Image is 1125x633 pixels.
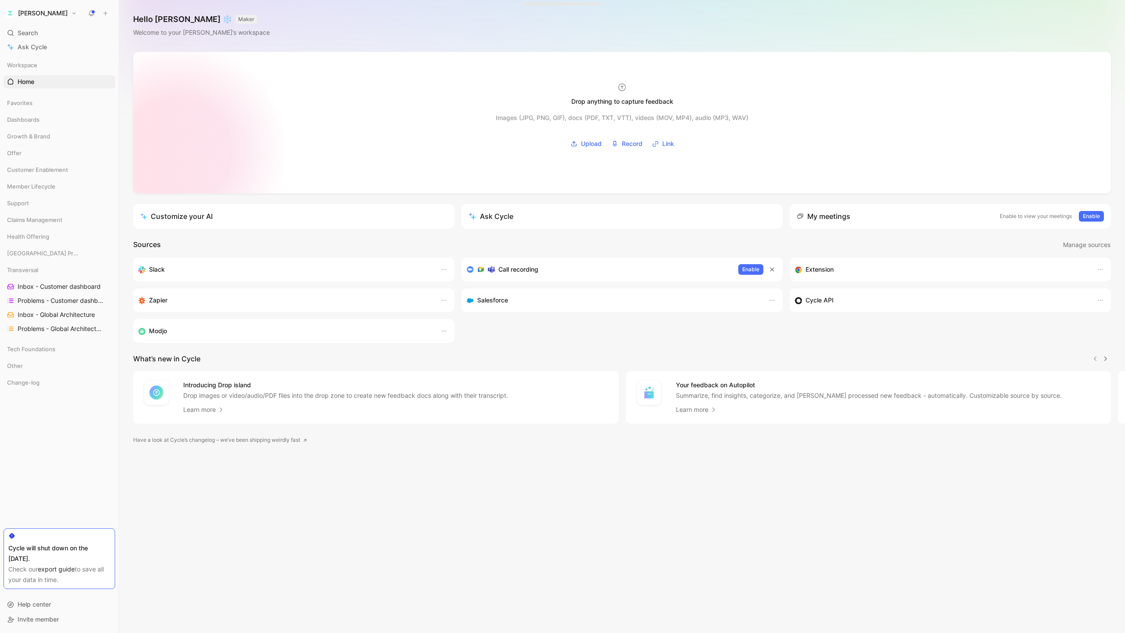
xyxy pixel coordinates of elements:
div: Health Offering [4,230,115,246]
div: Support [4,196,115,212]
span: Other [7,361,23,370]
span: Upload [581,138,602,149]
h3: Slack [149,264,165,275]
div: Claims Management [4,213,115,229]
span: Growth & Brand [7,132,50,141]
p: Enable to view your meetings [1000,212,1072,221]
span: Member Lifecycle [7,182,55,191]
button: Record [608,137,646,150]
a: Learn more [676,404,717,415]
span: Problems - Customer dashboard [18,296,104,305]
button: Link [649,137,677,150]
div: Record & transcribe meetings from Zoom, Meet & Teams. [467,264,731,275]
div: [GEOGRAPHIC_DATA] Product [4,247,115,262]
span: Customer Enablement [7,165,68,174]
div: Check our to save all your data in time. [8,564,110,585]
span: Dashboards [7,115,40,124]
span: Support [7,199,29,207]
span: Ask Cycle [18,42,47,52]
div: Help center [4,598,115,611]
a: Problems - Customer dashboard [4,294,115,307]
button: Enable [738,264,763,275]
div: Dashboards [4,113,115,126]
span: Manage sources [1063,240,1110,250]
div: My meetings [797,211,850,222]
div: Invite member [4,613,115,626]
span: Enable [1083,212,1100,221]
div: Capture feedback from thousands of sources with Zapier (survey results, recordings, sheets, etc). [138,295,432,306]
a: Customize your AI [133,204,454,229]
div: [GEOGRAPHIC_DATA] Product [4,247,115,260]
span: Claims Management [7,215,62,224]
div: Growth & Brand [4,130,115,146]
div: Change-log [4,376,115,389]
h3: Modjo [149,326,167,336]
div: Search [4,26,115,40]
div: Member Lifecycle [4,180,115,196]
div: Cycle will shut down on the [DATE]. [8,543,110,564]
span: Invite member [18,615,59,623]
div: Claims Management [4,213,115,226]
button: Ask Cycle [461,204,783,229]
span: Favorites [7,98,33,107]
h4: Introducing Drop island [183,380,508,390]
a: Ask Cycle [4,40,115,54]
span: Health Offering [7,232,49,241]
span: Inbox - Customer dashboard [18,282,101,291]
h3: Extension [806,264,834,275]
div: Change-log [4,376,115,392]
div: Images (JPG, PNG, GIF), docs (PDF, TXT, VTT), videos (MOV, MP4), audio (MP3, WAV) [496,113,748,123]
button: Alan[PERSON_NAME] [4,7,79,19]
a: Home [4,75,115,88]
div: Ask Cycle [468,211,513,222]
div: Other [4,359,115,372]
div: Support [4,196,115,210]
p: Summarize, find insights, categorize, and [PERSON_NAME] processed new feedback - automatically. C... [676,391,1062,400]
a: export guide [38,565,75,573]
div: Sync your customers, send feedback and get updates in Slack [138,264,432,275]
div: Offer [4,146,115,162]
div: Customer Enablement [4,163,115,176]
h3: Salesforce [477,295,508,306]
a: Inbox - Global Architecture [4,308,115,321]
span: Enable [742,265,759,274]
div: Customize your AI [140,211,213,222]
h2: Sources [133,239,161,251]
span: [GEOGRAPHIC_DATA] Product [7,249,80,258]
p: Drop images or video/audio/PDF files into the drop zone to create new feedback docs along with th... [183,391,508,400]
h4: Your feedback on Autopilot [676,380,1062,390]
span: Workspace [7,61,37,69]
span: Transversal [7,266,38,274]
span: Record [622,138,642,149]
span: Tech Foundations [7,345,55,353]
div: Sync customers & send feedback from custom sources. Get inspired by our favorite use case [795,295,1088,306]
h3: Zapier [149,295,167,306]
h3: Cycle API [806,295,834,306]
div: Welcome to your [PERSON_NAME]’s workspace [133,27,270,38]
button: Enable [1079,211,1104,222]
div: Favorites [4,96,115,109]
button: Manage sources [1063,239,1111,251]
div: Tech Foundations [4,342,115,358]
button: Upload [567,137,605,150]
img: Alan [6,9,15,18]
div: Customer Enablement [4,163,115,179]
a: Have a look at Cycle’s changelog – we’ve been shipping weirdly fast [133,436,307,444]
div: Drop anything to capture feedback [571,96,673,107]
a: Problems - Global Architecture [4,322,115,335]
span: Home [18,77,34,86]
span: Link [662,138,674,149]
h2: What’s new in Cycle [133,353,200,364]
div: TransversalInbox - Customer dashboardProblems - Customer dashboardInbox - Global ArchitectureProb... [4,263,115,335]
h1: [PERSON_NAME] [18,9,68,17]
div: Tech Foundations [4,342,115,356]
span: Search [18,28,38,38]
div: Member Lifecycle [4,180,115,193]
span: Change-log [7,378,40,387]
span: Help center [18,600,51,608]
div: Growth & Brand [4,130,115,143]
div: Offer [4,146,115,160]
div: Capture feedback from anywhere on the web [795,264,1088,275]
span: Offer [7,149,22,157]
div: Other [4,359,115,375]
